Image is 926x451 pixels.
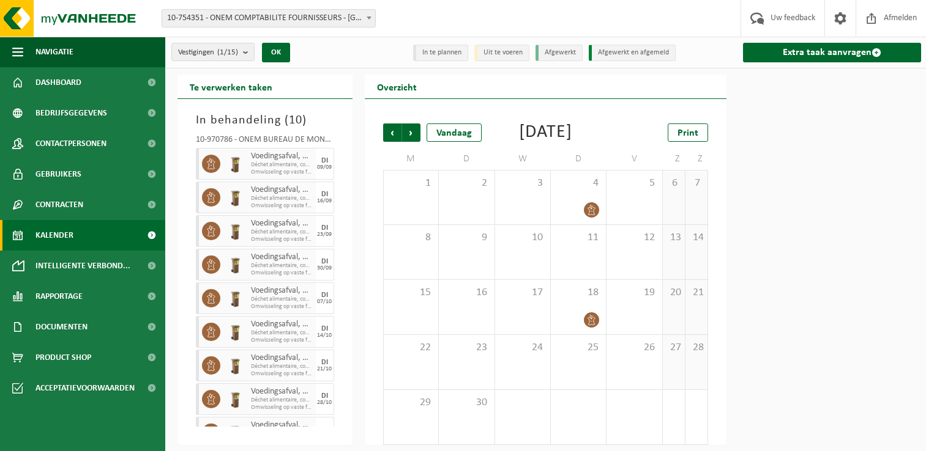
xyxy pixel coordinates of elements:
[589,45,676,61] li: Afgewerkt en afgemeld
[226,289,245,307] img: WB-0140-HPE-BN-01
[162,10,375,27] span: 10-754351 - ONEM COMPTABILITE FOURNISSEURS - BRUXELLES
[445,396,488,409] span: 30
[501,286,544,299] span: 17
[251,353,313,363] span: Voedingsafval, bevat producten van dierlijke oorsprong, onverpakt, categorie 3
[317,400,332,406] div: 28/10
[226,255,245,274] img: WB-0140-HPE-BN-01
[251,185,313,195] span: Voedingsafval, bevat producten van dierlijke oorsprong, onverpakt, categorie 3
[668,123,708,142] a: Print
[35,189,83,220] span: Contracten
[495,148,551,170] td: W
[613,286,655,299] span: 19
[317,232,332,238] div: 23/09
[663,148,685,170] td: Z
[390,286,432,299] span: 15
[501,231,544,244] span: 10
[177,75,285,98] h2: Te verwerken taken
[317,299,332,305] div: 07/10
[171,43,255,61] button: Vestigingen(1/15)
[321,157,328,164] div: DI
[445,177,488,190] span: 2
[557,231,600,244] span: 11
[35,128,106,159] span: Contactpersonen
[317,265,332,271] div: 30/09
[321,258,328,265] div: DI
[383,123,401,142] span: Vorige
[692,231,701,244] span: 14
[251,252,313,262] span: Voedingsafval, bevat producten van dierlijke oorsprong, onverpakt, categorie 3
[35,373,135,403] span: Acceptatievoorwaarden
[321,426,328,433] div: DI
[613,177,655,190] span: 5
[226,323,245,341] img: WB-0140-HPE-BN-01
[35,67,81,98] span: Dashboard
[262,43,290,62] button: OK
[613,231,655,244] span: 12
[226,188,245,207] img: WB-0140-HPE-BN-01
[669,286,679,299] span: 20
[251,152,313,161] span: Voedingsafval, bevat producten van dierlijke oorsprong, onverpakt, categorie 3
[317,198,332,204] div: 16/09
[413,45,468,61] li: In te plannen
[251,236,313,243] span: Omwisseling op vaste frequentie (incl. verwerking)
[365,75,429,98] h2: Overzicht
[445,341,488,354] span: 23
[251,420,313,430] span: Voedingsafval, bevat producten van dierlijke oorsprong, onverpakt, categorie 3
[251,161,313,169] span: Déchet alimentaire, contenant des produits d'origine animale
[445,231,488,244] span: 9
[317,332,332,339] div: 14/10
[178,43,238,62] span: Vestigingen
[321,392,328,400] div: DI
[685,148,708,170] td: Z
[501,177,544,190] span: 3
[402,123,420,142] span: Volgende
[321,191,328,198] div: DI
[226,424,245,442] img: WB-0140-HPE-BN-01
[536,45,583,61] li: Afgewerkt
[692,286,701,299] span: 21
[669,341,679,354] span: 27
[226,390,245,408] img: WB-0140-HPE-BN-01
[692,341,701,354] span: 28
[35,251,130,281] span: Intelligente verbond...
[390,177,432,190] span: 1
[35,159,81,189] span: Gebruikers
[474,45,529,61] li: Uit te voeren
[251,229,313,236] span: Déchet alimentaire, contenant des produits d'origine animale
[669,231,679,244] span: 13
[162,9,376,28] span: 10-754351 - ONEM COMPTABILITE FOURNISSEURS - BRUXELLES
[226,356,245,375] img: WB-0140-HPE-BN-01
[251,303,313,310] span: Omwisseling op vaste frequentie (incl. verwerking)
[251,202,313,210] span: Omwisseling op vaste frequentie (incl. verwerking)
[445,286,488,299] span: 16
[557,177,600,190] span: 4
[317,366,332,372] div: 21/10
[251,397,313,404] span: Déchet alimentaire, contenant des produits d'origine animale
[390,396,432,409] span: 29
[390,231,432,244] span: 8
[251,296,313,303] span: Déchet alimentaire, contenant des produits d'origine animale
[251,286,313,296] span: Voedingsafval, bevat producten van dierlijke oorsprong, onverpakt, categorie 3
[251,219,313,229] span: Voedingsafval, bevat producten van dierlijke oorsprong, onverpakt, categorie 3
[251,195,313,202] span: Déchet alimentaire, contenant des produits d'origine animale
[321,224,328,232] div: DI
[427,123,482,142] div: Vandaag
[317,164,332,170] div: 09/09
[289,114,302,127] span: 10
[551,148,607,170] td: D
[669,177,679,190] span: 6
[692,177,701,190] span: 7
[35,220,73,251] span: Kalender
[678,128,698,138] span: Print
[251,337,313,344] span: Omwisseling op vaste frequentie (incl. verwerking)
[217,48,238,56] count: (1/15)
[251,363,313,370] span: Déchet alimentaire, contenant des produits d'origine animale
[519,123,572,142] div: [DATE]
[35,312,88,342] span: Documenten
[439,148,495,170] td: D
[251,329,313,337] span: Déchet alimentaire, contenant des produits d'origine animale
[251,269,313,277] span: Omwisseling op vaste frequentie (incl. verwerking)
[226,222,245,240] img: WB-0140-HPE-BN-01
[743,43,921,62] a: Extra taak aanvragen
[251,387,313,397] span: Voedingsafval, bevat producten van dierlijke oorsprong, onverpakt, categorie 3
